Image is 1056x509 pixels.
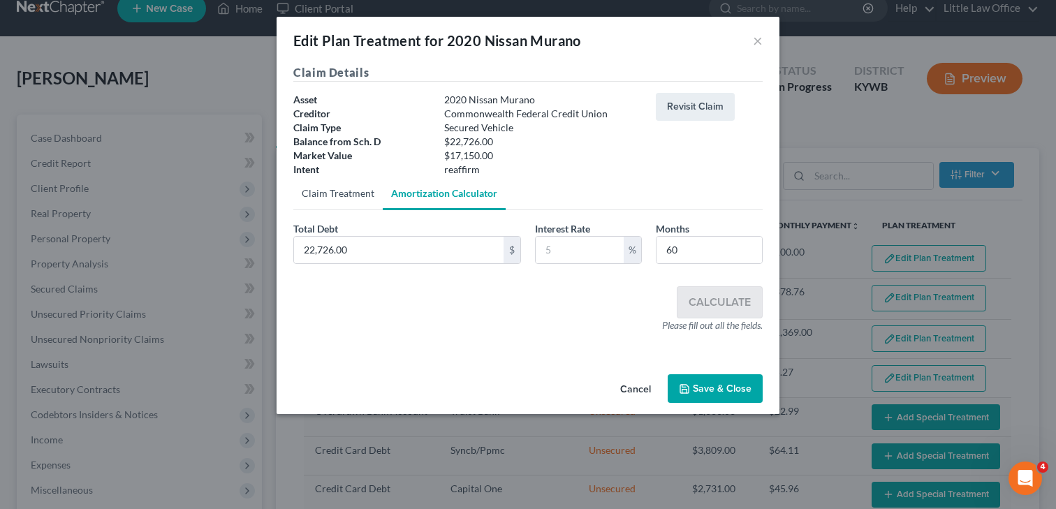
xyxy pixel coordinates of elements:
div: Intent [286,163,437,177]
div: Market Value [286,149,437,163]
div: $17,150.00 [437,149,649,163]
div: Edit Plan Treatment for 2020 Nissan Murano [293,31,581,50]
label: Months [656,221,689,236]
label: Interest Rate [535,221,590,236]
a: Amortization Calculator [383,177,506,210]
a: Claim Treatment [293,177,383,210]
div: Asset [286,93,437,107]
button: Calculate [677,286,763,318]
span: 4 [1037,462,1048,473]
iframe: Intercom live chat [1009,462,1042,495]
div: Commonwealth Federal Credit Union [437,107,649,121]
div: reaffirm [437,163,649,177]
button: Save & Close [668,374,763,404]
div: % [624,237,641,263]
div: $22,726.00 [437,135,649,149]
label: Total Debt [293,221,338,236]
div: 2020 Nissan Murano [437,93,649,107]
button: Cancel [609,376,662,404]
div: $ [504,237,520,263]
h5: Claim Details [293,64,763,82]
button: × [753,32,763,49]
div: Balance from Sch. D [286,135,437,149]
div: Please fill out all the fields. [293,318,763,332]
input: 60 [657,237,762,263]
div: Secured Vehicle [437,121,649,135]
div: Creditor [286,107,437,121]
input: 10,000.00 [294,237,504,263]
div: Claim Type [286,121,437,135]
input: 5 [536,237,624,263]
button: Revisit Claim [656,93,735,121]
